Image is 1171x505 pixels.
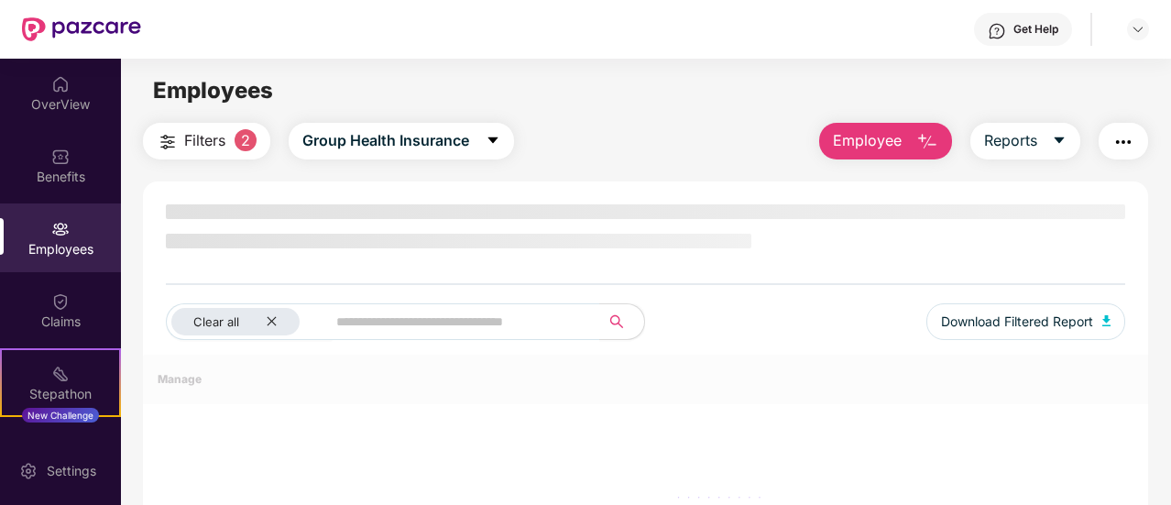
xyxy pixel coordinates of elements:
button: Employee [819,123,952,159]
div: New Challenge [22,408,99,423]
img: svg+xml;base64,PHN2ZyBpZD0iQ2xhaW0iIHhtbG5zPSJodHRwOi8vd3d3LnczLm9yZy8yMDAwL3N2ZyIgd2lkdGg9IjIwIi... [51,292,70,311]
img: svg+xml;base64,PHN2ZyB4bWxucz0iaHR0cDovL3d3dy53My5vcmcvMjAwMC9zdmciIHdpZHRoPSIyMSIgaGVpZ2h0PSIyMC... [51,365,70,383]
span: Download Filtered Report [941,312,1093,332]
button: Download Filtered Report [926,303,1126,340]
div: Settings [41,462,102,480]
img: svg+xml;base64,PHN2ZyB4bWxucz0iaHR0cDovL3d3dy53My5vcmcvMjAwMC9zdmciIHdpZHRoPSIyNCIgaGVpZ2h0PSIyNC... [157,131,179,153]
button: search [599,303,645,340]
span: caret-down [1052,133,1067,149]
span: Group Health Insurance [302,129,469,152]
img: svg+xml;base64,PHN2ZyBpZD0iRHJvcGRvd24tMzJ4MzIiIHhtbG5zPSJodHRwOi8vd3d3LnczLm9yZy8yMDAwL3N2ZyIgd2... [1131,22,1145,37]
div: Get Help [1013,22,1058,37]
span: close [266,315,278,327]
img: New Pazcare Logo [22,17,141,41]
span: Employees [153,77,273,104]
span: Employee [833,129,902,152]
div: Stepathon [2,385,119,403]
span: caret-down [486,133,500,149]
button: Filters2 [143,123,270,159]
img: svg+xml;base64,PHN2ZyB4bWxucz0iaHR0cDovL3d3dy53My5vcmcvMjAwMC9zdmciIHdpZHRoPSIyNCIgaGVpZ2h0PSIyNC... [1112,131,1134,153]
button: Clear allclose [166,303,333,340]
button: Reportscaret-down [970,123,1080,159]
img: svg+xml;base64,PHN2ZyBpZD0iU2V0dGluZy0yMHgyMCIgeG1sbnM9Imh0dHA6Ly93d3cudzMub3JnLzIwMDAvc3ZnIiB3aW... [19,462,38,480]
button: Group Health Insurancecaret-down [289,123,514,159]
span: Clear all [193,314,239,329]
img: svg+xml;base64,PHN2ZyBpZD0iRW1wbG95ZWVzIiB4bWxucz0iaHR0cDovL3d3dy53My5vcmcvMjAwMC9zdmciIHdpZHRoPS... [51,220,70,238]
span: Reports [984,129,1037,152]
img: svg+xml;base64,PHN2ZyBpZD0iQmVuZWZpdHMiIHhtbG5zPSJodHRwOi8vd3d3LnczLm9yZy8yMDAwL3N2ZyIgd2lkdGg9Ij... [51,148,70,166]
span: Filters [184,129,225,152]
img: svg+xml;base64,PHN2ZyBpZD0iSGVscC0zMngzMiIgeG1sbnM9Imh0dHA6Ly93d3cudzMub3JnLzIwMDAvc3ZnIiB3aWR0aD... [988,22,1006,40]
img: svg+xml;base64,PHN2ZyB4bWxucz0iaHR0cDovL3d3dy53My5vcmcvMjAwMC9zdmciIHhtbG5zOnhsaW5rPSJodHRwOi8vd3... [916,131,938,153]
span: search [599,314,635,329]
img: svg+xml;base64,PHN2ZyB4bWxucz0iaHR0cDovL3d3dy53My5vcmcvMjAwMC9zdmciIHhtbG5zOnhsaW5rPSJodHRwOi8vd3... [1102,315,1111,326]
img: svg+xml;base64,PHN2ZyBpZD0iSG9tZSIgeG1sbnM9Imh0dHA6Ly93d3cudzMub3JnLzIwMDAvc3ZnIiB3aWR0aD0iMjAiIG... [51,75,70,93]
span: 2 [235,129,257,151]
